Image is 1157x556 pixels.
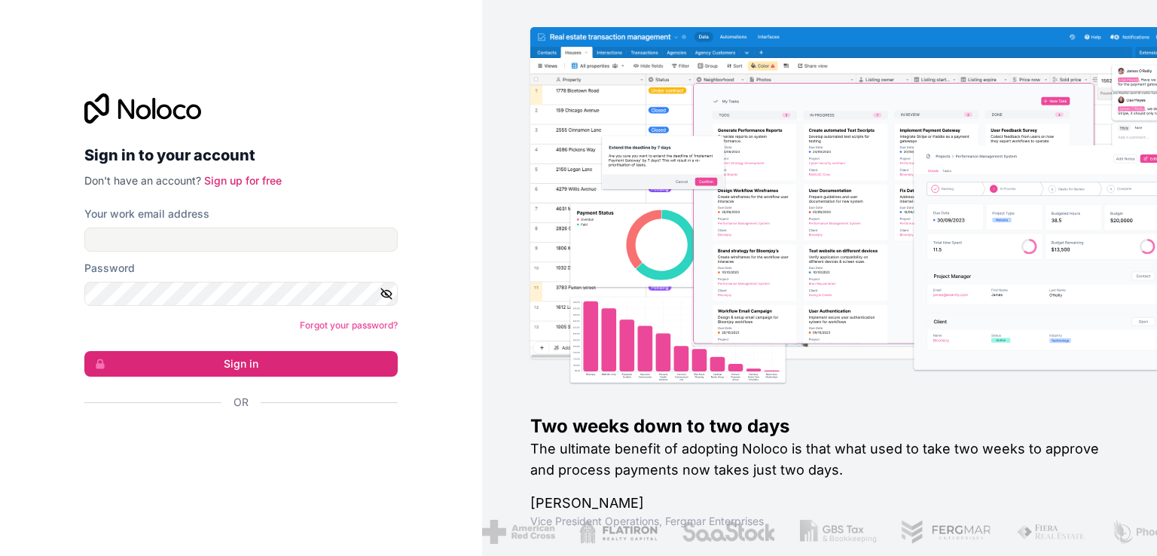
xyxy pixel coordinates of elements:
input: Email address [84,228,398,252]
h1: [PERSON_NAME] [530,493,1109,514]
img: /assets/american-red-cross-BAupjrZR.png [482,520,555,544]
span: Don't have an account? [84,174,201,187]
img: /assets/fergmar-CudnrXN5.png [901,520,993,544]
img: /assets/fiera-fwj2N5v4.png [1016,520,1087,544]
h2: The ultimate benefit of adopting Noloco is that what used to take two weeks to approve and proces... [530,438,1109,481]
a: Sign up for free [204,174,282,187]
label: Your work email address [84,206,209,221]
img: /assets/gbstax-C-GtDUiK.png [800,520,877,544]
h1: Vice President Operations , Fergmar Enterprises [530,514,1109,529]
img: /assets/saastock-C6Zbiodz.png [682,520,777,544]
span: Or [234,395,249,410]
input: Password [84,282,398,306]
a: Forgot your password? [300,319,398,331]
img: /assets/flatiron-C8eUkumj.png [579,520,658,544]
label: Password [84,261,135,276]
h2: Sign in to your account [84,142,398,169]
h1: Two weeks down to two days [530,414,1109,438]
button: Sign in [84,351,398,377]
